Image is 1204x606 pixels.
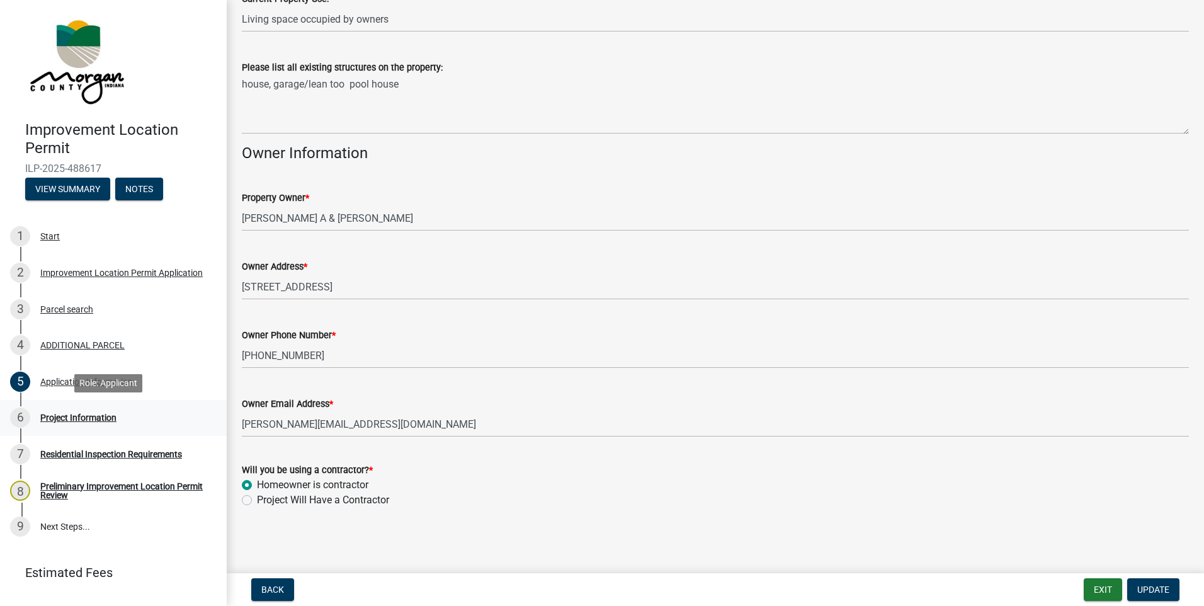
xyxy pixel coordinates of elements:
[40,268,203,277] div: Improvement Location Permit Application
[242,263,307,272] label: Owner Address
[74,374,142,392] div: Role: Applicant
[40,482,207,500] div: Preliminary Improvement Location Permit Review
[10,481,30,501] div: 8
[242,400,333,409] label: Owner Email Address
[10,444,30,464] div: 7
[10,560,207,585] a: Estimated Fees
[10,335,30,355] div: 4
[10,408,30,428] div: 6
[242,466,373,475] label: Will you be using a contractor?
[1084,578,1122,601] button: Exit
[242,144,1189,163] h4: Owner Information
[257,477,368,493] label: Homeowner is contractor
[40,305,93,314] div: Parcel search
[1127,578,1179,601] button: Update
[257,493,389,508] label: Project Will Have a Contractor
[25,121,217,157] h4: Improvement Location Permit
[40,232,60,241] div: Start
[251,578,294,601] button: Back
[242,194,309,203] label: Property Owner
[40,450,182,459] div: Residential Inspection Requirements
[40,377,133,386] div: Application Information
[1137,585,1169,595] span: Update
[25,185,110,195] wm-modal-confirm: Summary
[10,517,30,537] div: 9
[10,263,30,283] div: 2
[261,585,284,595] span: Back
[10,299,30,319] div: 3
[40,341,125,350] div: ADDITIONAL PARCEL
[242,64,443,72] label: Please list all existing structures on the property:
[25,178,110,200] button: View Summary
[242,331,336,340] label: Owner Phone Number
[115,185,163,195] wm-modal-confirm: Notes
[10,226,30,246] div: 1
[25,163,202,174] span: ILP-2025-488617
[40,413,116,422] div: Project Information
[25,13,127,108] img: Morgan County, Indiana
[115,178,163,200] button: Notes
[10,372,30,392] div: 5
